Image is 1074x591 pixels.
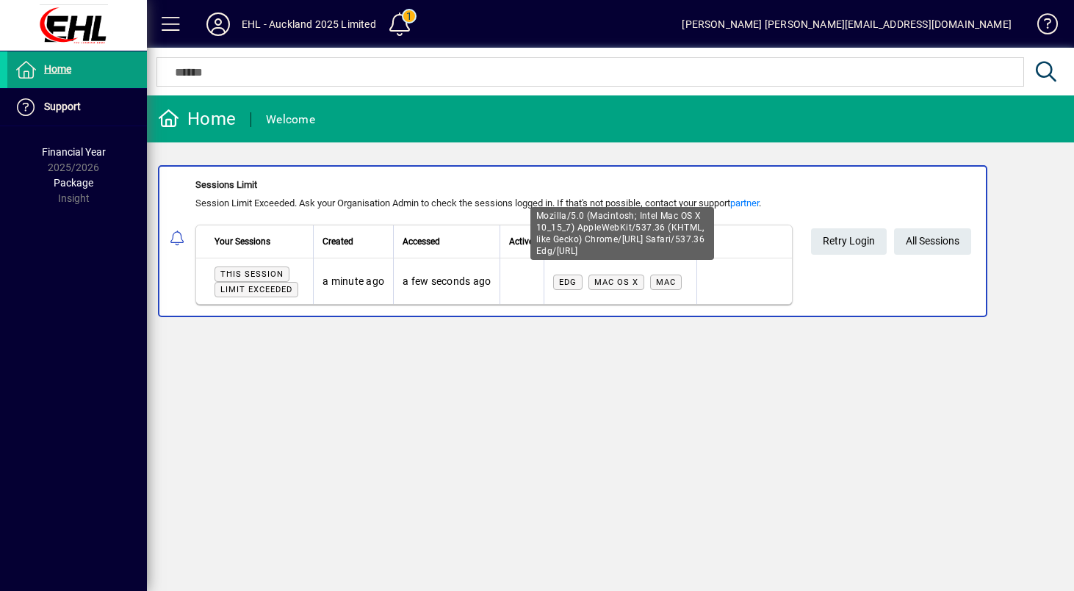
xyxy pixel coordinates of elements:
div: EHL - Auckland 2025 Limited [242,12,376,36]
span: Limit exceeded [220,285,292,294]
app-alert-notification-menu-item: Sessions Limit [147,165,1074,317]
a: partner [730,197,759,209]
span: Retry Login [823,229,875,253]
span: Active [509,233,533,250]
span: Accessed [403,233,440,250]
span: All Sessions [906,229,959,253]
span: Financial Year [42,146,106,158]
span: Package [54,177,93,189]
span: Mac [656,278,676,287]
span: Created [322,233,353,250]
span: Mac OS X [594,278,638,287]
a: Knowledge Base [1026,3,1056,51]
div: Welcome [266,108,315,131]
div: Mozilla/5.0 (Macintosh; Intel Mac OS X 10_15_7) AppleWebKit/537.36 (KHTML, like Gecko) Chrome/[UR... [530,207,714,260]
div: Sessions Limit [195,178,793,192]
span: Support [44,101,81,112]
button: Profile [195,11,242,37]
span: Home [44,63,71,75]
a: All Sessions [894,228,971,255]
a: Support [7,89,147,126]
span: Your Sessions [215,233,270,250]
td: a minute ago [313,258,393,304]
div: [PERSON_NAME] [PERSON_NAME][EMAIL_ADDRESS][DOMAIN_NAME] [682,12,1012,36]
button: Retry Login [811,228,887,255]
td: a few seconds ago [393,258,500,304]
span: This session [220,269,284,279]
span: Edg [559,278,577,287]
div: Session Limit Exceeded. Ask your Organisation Admin to check the sessions logged in. If that's no... [195,196,793,211]
div: Home [158,107,236,131]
